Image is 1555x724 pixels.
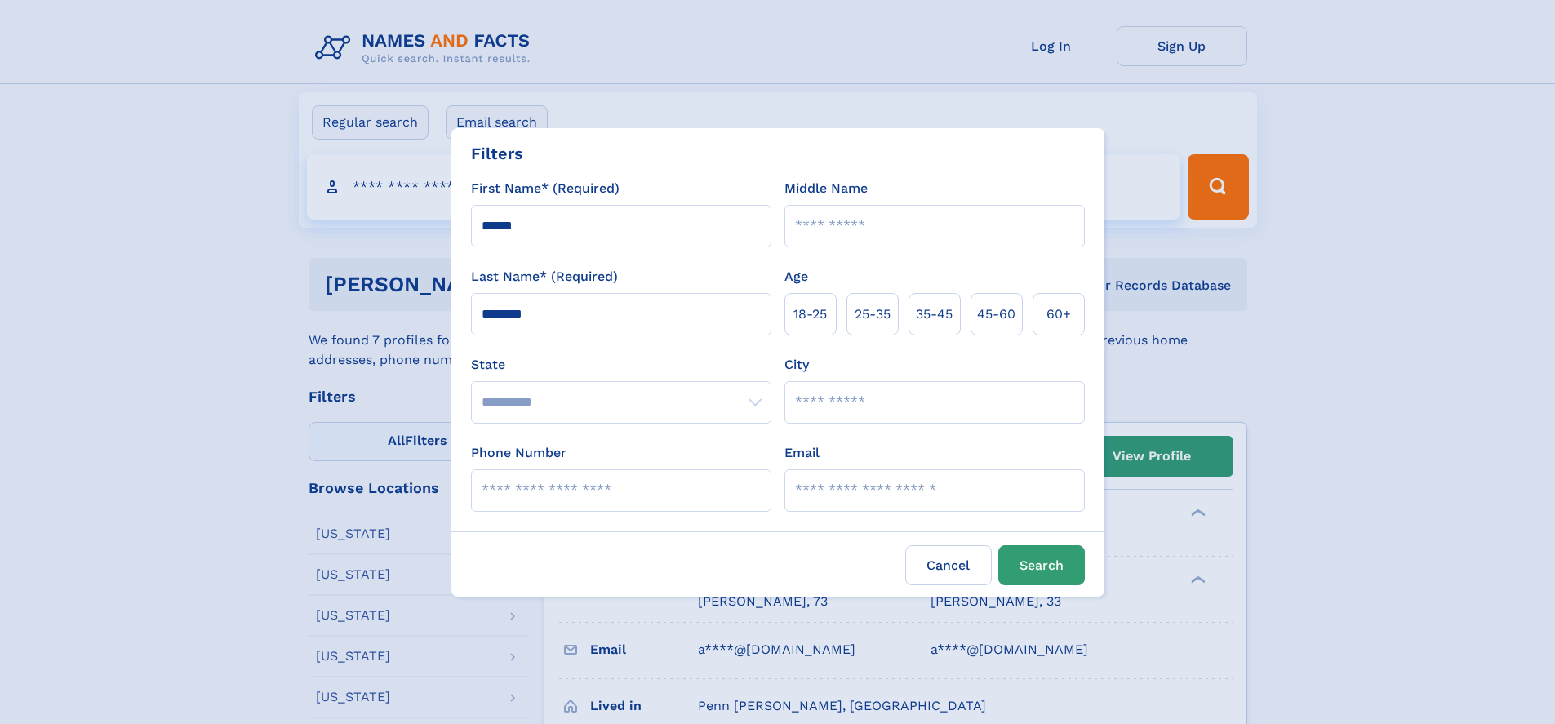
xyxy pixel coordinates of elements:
[471,179,620,198] label: First Name* (Required)
[1046,304,1071,324] span: 60+
[784,443,820,463] label: Email
[471,141,523,166] div: Filters
[784,267,808,286] label: Age
[471,443,566,463] label: Phone Number
[998,545,1085,585] button: Search
[784,355,809,375] label: City
[855,304,891,324] span: 25‑35
[793,304,827,324] span: 18‑25
[916,304,953,324] span: 35‑45
[471,355,771,375] label: State
[977,304,1015,324] span: 45‑60
[905,545,992,585] label: Cancel
[784,179,868,198] label: Middle Name
[471,267,618,286] label: Last Name* (Required)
